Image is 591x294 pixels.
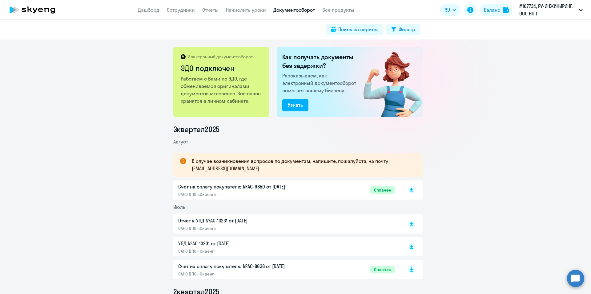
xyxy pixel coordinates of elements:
[480,4,513,16] button: Балансbalance
[178,183,308,190] p: Счет на оплату покупателю №AC-9850 от [DATE]
[178,240,395,254] a: УПД №AC-13231 от [DATE]ОАНО ДПО «Скаенг»
[338,26,378,33] div: Поиск за период
[516,2,586,17] button: #167734, РУ-ИНЖИНИРИНГ, ООО НПП
[173,204,185,210] span: Июль
[181,63,263,73] h2: ЭДО подключен
[353,47,423,117] img: connected
[202,7,219,13] a: Отчеты
[386,24,420,35] button: Фильтр
[178,263,395,277] a: Счет на оплату покупателю №AC-8638 от [DATE]ОАНО ДПО «Скаенг»Оплачен
[138,7,159,13] a: Дашборд
[519,2,577,17] p: #167734, РУ-ИНЖИНИРИНГ, ООО НПП
[173,139,188,145] span: Август
[178,192,308,197] p: ОАНО ДПО «Скаенг»
[484,6,500,14] div: Баланс
[178,263,308,270] p: Счет на оплату покупателю №AC-8638 от [DATE]
[192,157,412,172] p: В случае возникновения вопросов по документам, напишите, пожалуйста, на почту [EMAIL_ADDRESS][DOM...
[288,101,303,109] div: Узнать
[178,240,308,247] p: УПД №AC-13231 от [DATE]
[167,7,195,13] a: Сотрудники
[226,7,266,13] a: Начислить уроки
[444,6,450,14] span: RU
[282,99,308,111] button: Узнать
[370,186,395,194] span: Оплачен
[440,4,460,16] button: RU
[188,54,253,60] p: Электронный документооборот
[282,72,359,94] p: Рассказываем, как электронный документооборот помогает вашему бизнесу.
[178,271,308,277] p: ОАНО ДПО «Скаенг»
[322,7,354,13] a: Все продукты
[178,217,308,224] p: Отчет к УПД №AC-13231 от [DATE]
[181,75,263,105] p: Работаем с Вами по ЭДО, где обмениваемся оригиналами документов мгновенно. Все сканы хранятся в л...
[326,24,383,35] button: Поиск за период
[370,266,395,273] span: Оплачен
[273,7,315,13] a: Документооборот
[178,226,308,231] p: ОАНО ДПО «Скаенг»
[282,53,359,70] h2: Как получать документы без задержки?
[399,26,415,33] div: Фильтр
[178,217,395,231] a: Отчет к УПД №AC-13231 от [DATE]ОАНО ДПО «Скаенг»
[173,124,423,134] li: 3 квартал 2025
[178,183,395,197] a: Счет на оплату покупателю №AC-9850 от [DATE]ОАНО ДПО «Скаенг»Оплачен
[178,248,308,254] p: ОАНО ДПО «Скаенг»
[503,7,509,13] img: balance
